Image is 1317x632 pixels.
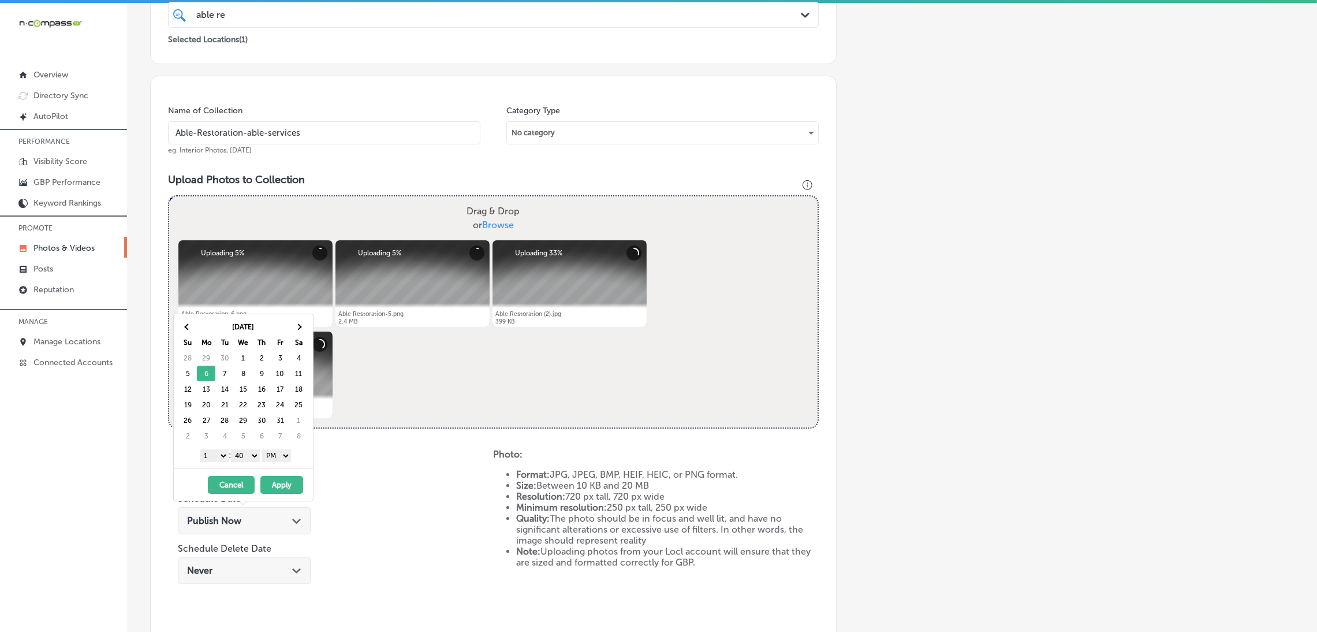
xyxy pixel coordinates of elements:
th: Sa [289,334,308,350]
th: Th [252,334,271,350]
li: Uploading photos from your Locl account will ensure that they are sized and formatted correctly f... [516,546,818,568]
p: Overview [33,70,68,80]
p: Directory Sync [33,91,88,101]
td: 8 [234,366,252,381]
td: 22 [234,397,252,412]
strong: Resolution: [516,491,565,502]
td: 15 [234,381,252,397]
p: Keyword Rankings [33,198,101,208]
td: 4 [215,428,234,444]
p: Manage Locations [33,337,100,347]
td: 31 [271,412,289,428]
p: Visibility Score [33,157,87,166]
td: 7 [271,428,289,444]
td: 30 [252,412,271,428]
td: 29 [197,350,215,366]
td: 12 [178,381,197,397]
td: 17 [271,381,289,397]
p: GBP Performance [33,177,100,187]
strong: Format: [516,469,550,480]
th: [DATE] [197,319,289,334]
p: Reputation [33,285,74,295]
label: Category Type [506,106,560,116]
strong: Note: [516,546,540,557]
td: 8 [289,428,308,444]
td: 6 [197,366,215,381]
td: 2 [252,350,271,366]
th: Tu [215,334,234,350]
span: Publish Now [187,515,241,526]
td: 25 [289,397,308,412]
th: Fr [271,334,289,350]
td: 1 [289,412,308,428]
div: : [178,447,313,464]
td: 18 [289,381,308,397]
td: 5 [178,366,197,381]
td: 11 [289,366,308,381]
strong: Minimum resolution: [516,502,607,513]
span: Browse [482,220,514,231]
td: 4 [289,350,308,366]
td: 3 [197,428,215,444]
td: 5 [234,428,252,444]
td: 1 [234,350,252,366]
p: Selected Locations ( 1 ) [168,30,248,44]
td: 14 [215,381,234,397]
h3: Upload Photos to Collection [168,173,819,186]
td: 28 [215,412,234,428]
span: Never [187,565,212,576]
td: 10 [271,366,289,381]
img: 660ab0bf-5cc7-4cb8-ba1c-48b5ae0f18e60NCTV_CLogo_TV_Black_-500x88.png [18,18,82,29]
td: 9 [252,366,271,381]
button: Cancel [208,476,255,494]
td: 13 [197,381,215,397]
td: 3 [271,350,289,366]
div: No category [507,124,818,142]
td: 27 [197,412,215,428]
td: 21 [215,397,234,412]
td: 23 [252,397,271,412]
td: 20 [197,397,215,412]
input: Title [168,121,480,144]
span: eg. Interior Photos, [DATE] [168,146,252,154]
p: Connected Accounts [33,358,113,367]
strong: Photo: [493,449,523,460]
td: 30 [215,350,234,366]
td: 2 [178,428,197,444]
li: Between 10 KB and 20 MB [516,480,818,491]
strong: Size: [516,480,536,491]
li: The photo should be in focus and well lit, and have no significant alterations or excessive use o... [516,513,818,546]
li: 250 px tall, 250 px wide [516,502,818,513]
button: Apply [260,476,303,494]
li: 720 px tall, 720 px wide [516,491,818,502]
p: Posts [33,264,53,274]
th: Mo [197,334,215,350]
td: 7 [215,366,234,381]
label: Drag & Drop or [462,200,524,237]
strong: Quality: [516,513,550,524]
td: 6 [252,428,271,444]
li: JPG, JPEG, BMP, HEIF, HEIC, or PNG format. [516,469,818,480]
p: AutoPilot [33,111,68,121]
th: We [234,334,252,350]
td: 28 [178,350,197,366]
td: 29 [234,412,252,428]
label: Name of Collection [168,106,242,116]
label: Schedule Delete Date [178,543,271,554]
th: Su [178,334,197,350]
td: 26 [178,412,197,428]
td: 19 [178,397,197,412]
td: 16 [252,381,271,397]
p: Photos & Videos [33,243,95,253]
td: 24 [271,397,289,412]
